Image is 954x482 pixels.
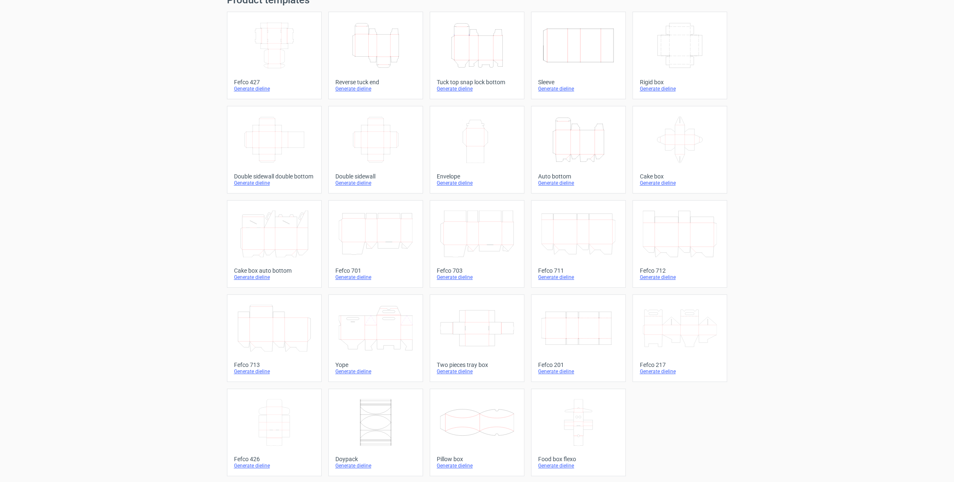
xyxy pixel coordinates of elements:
[335,274,416,281] div: Generate dieline
[437,173,517,180] div: Envelope
[234,456,315,462] div: Fefco 426
[639,274,720,281] div: Generate dieline
[335,462,416,469] div: Generate dieline
[430,200,524,288] a: Fefco 703Generate dieline
[328,200,423,288] a: Fefco 701Generate dieline
[335,456,416,462] div: Doypack
[531,294,626,382] a: Fefco 201Generate dieline
[234,368,315,375] div: Generate dieline
[430,389,524,476] a: Pillow boxGenerate dieline
[538,79,619,85] div: Sleeve
[234,462,315,469] div: Generate dieline
[437,267,517,274] div: Fefco 703
[234,79,315,85] div: Fefco 427
[538,85,619,92] div: Generate dieline
[227,106,322,193] a: Double sidewall double bottomGenerate dieline
[335,180,416,186] div: Generate dieline
[538,173,619,180] div: Auto bottom
[639,85,720,92] div: Generate dieline
[430,294,524,382] a: Two pieces tray boxGenerate dieline
[531,200,626,288] a: Fefco 711Generate dieline
[335,267,416,274] div: Fefco 701
[234,361,315,368] div: Fefco 713
[639,368,720,375] div: Generate dieline
[437,462,517,469] div: Generate dieline
[430,106,524,193] a: EnvelopeGenerate dieline
[227,294,322,382] a: Fefco 713Generate dieline
[328,294,423,382] a: YopeGenerate dieline
[437,85,517,92] div: Generate dieline
[632,106,727,193] a: Cake boxGenerate dieline
[234,267,315,274] div: Cake box auto bottom
[531,389,626,476] a: Food box flexoGenerate dieline
[234,274,315,281] div: Generate dieline
[335,361,416,368] div: Yope
[538,267,619,274] div: Fefco 711
[538,180,619,186] div: Generate dieline
[639,361,720,368] div: Fefco 217
[538,361,619,368] div: Fefco 201
[335,79,416,85] div: Reverse tuck end
[639,180,720,186] div: Generate dieline
[437,456,517,462] div: Pillow box
[234,173,315,180] div: Double sidewall double bottom
[328,12,423,99] a: Reverse tuck endGenerate dieline
[639,173,720,180] div: Cake box
[639,267,720,274] div: Fefco 712
[632,12,727,99] a: Rigid boxGenerate dieline
[538,274,619,281] div: Generate dieline
[632,294,727,382] a: Fefco 217Generate dieline
[328,106,423,193] a: Double sidewallGenerate dieline
[538,368,619,375] div: Generate dieline
[437,274,517,281] div: Generate dieline
[227,12,322,99] a: Fefco 427Generate dieline
[538,456,619,462] div: Food box flexo
[227,389,322,476] a: Fefco 426Generate dieline
[437,180,517,186] div: Generate dieline
[227,200,322,288] a: Cake box auto bottomGenerate dieline
[531,106,626,193] a: Auto bottomGenerate dieline
[234,85,315,92] div: Generate dieline
[437,368,517,375] div: Generate dieline
[328,389,423,476] a: DoypackGenerate dieline
[639,79,720,85] div: Rigid box
[538,462,619,469] div: Generate dieline
[335,368,416,375] div: Generate dieline
[632,200,727,288] a: Fefco 712Generate dieline
[335,173,416,180] div: Double sidewall
[430,12,524,99] a: Tuck top snap lock bottomGenerate dieline
[234,180,315,186] div: Generate dieline
[437,79,517,85] div: Tuck top snap lock bottom
[335,85,416,92] div: Generate dieline
[437,361,517,368] div: Two pieces tray box
[531,12,626,99] a: SleeveGenerate dieline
